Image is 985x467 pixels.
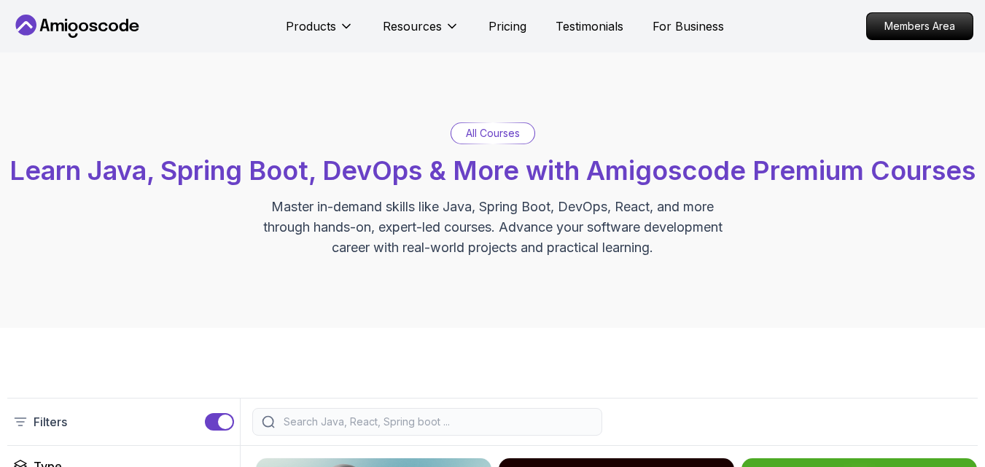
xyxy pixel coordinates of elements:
[867,13,973,39] p: Members Area
[383,17,442,35] p: Resources
[556,17,623,35] a: Testimonials
[488,17,526,35] a: Pricing
[281,415,593,429] input: Search Java, React, Spring boot ...
[653,17,724,35] a: For Business
[248,197,738,258] p: Master in-demand skills like Java, Spring Boot, DevOps, React, and more through hands-on, expert-...
[466,126,520,141] p: All Courses
[286,17,354,47] button: Products
[9,154,976,187] span: Learn Java, Spring Boot, DevOps & More with Amigoscode Premium Courses
[286,17,336,35] p: Products
[866,12,973,40] a: Members Area
[383,17,459,47] button: Resources
[34,413,67,431] p: Filters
